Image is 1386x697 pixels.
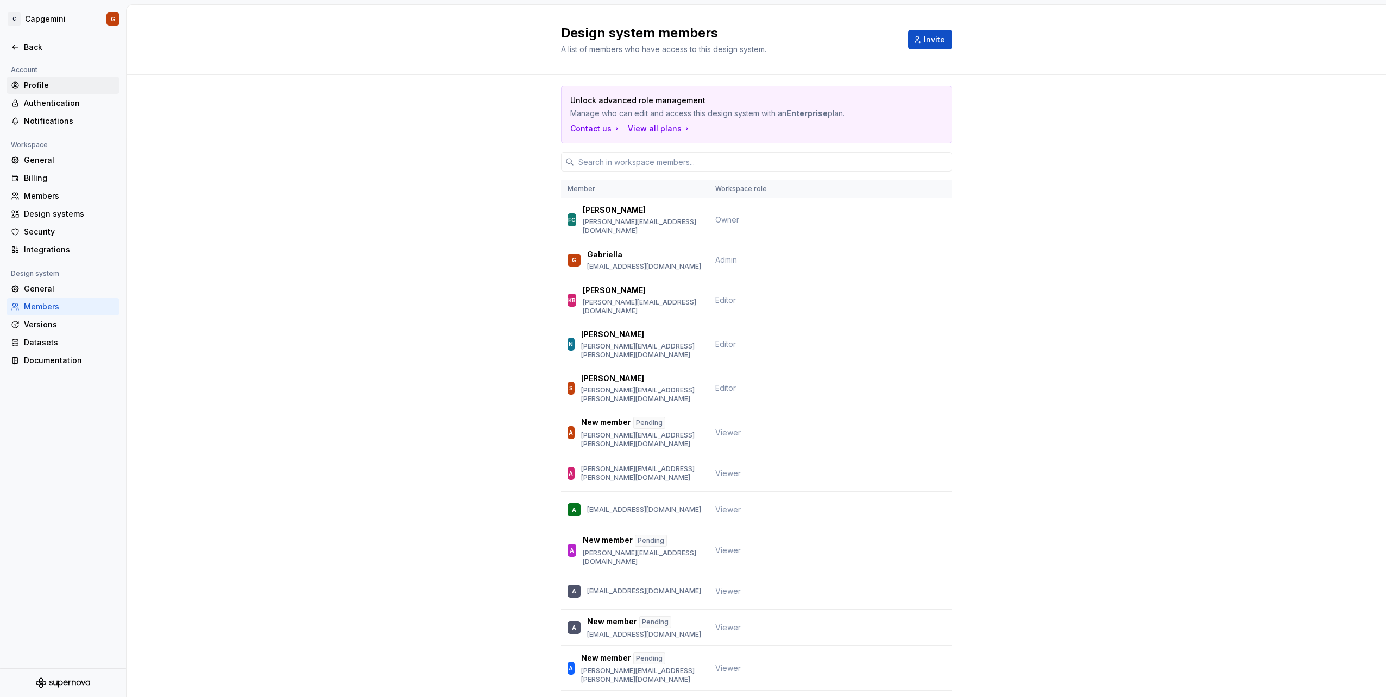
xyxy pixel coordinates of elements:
span: Viewer [715,428,741,437]
p: [PERSON_NAME] [583,205,646,216]
p: [PERSON_NAME] [581,373,644,384]
div: Members [24,301,115,312]
div: FC [568,214,576,225]
p: [PERSON_NAME][EMAIL_ADDRESS][PERSON_NAME][DOMAIN_NAME] [581,386,702,403]
div: Account [7,64,42,77]
span: Viewer [715,663,741,673]
div: C [8,12,21,26]
th: Member [561,180,709,198]
p: [EMAIL_ADDRESS][DOMAIN_NAME] [587,505,701,514]
div: A [570,545,574,556]
p: [EMAIL_ADDRESS][DOMAIN_NAME] [587,630,701,639]
div: Profile [24,80,115,91]
span: Viewer [715,505,741,514]
a: Versions [7,316,119,333]
div: KB [568,295,576,306]
h2: Design system members [561,24,895,42]
div: Billing [24,173,115,183]
a: General [7,151,119,169]
p: Manage who can edit and access this design system with an plan. [570,108,867,119]
div: Pending [633,417,665,429]
div: A [572,622,576,633]
a: Profile [7,77,119,94]
p: New member [583,535,633,547]
input: Search in workspace members... [574,152,952,172]
p: [PERSON_NAME] [583,285,646,296]
p: [PERSON_NAME][EMAIL_ADDRESS][DOMAIN_NAME] [583,549,702,566]
span: Editor [715,295,736,305]
a: Design systems [7,205,119,223]
button: Invite [908,30,952,49]
div: G [572,255,576,265]
div: Authentication [24,98,115,109]
p: [PERSON_NAME] [581,329,644,340]
div: Back [24,42,115,53]
div: Design systems [24,208,115,219]
span: Owner [715,215,739,224]
p: [PERSON_NAME][EMAIL_ADDRESS][PERSON_NAME][DOMAIN_NAME] [581,431,702,448]
p: [EMAIL_ADDRESS][DOMAIN_NAME] [587,262,701,271]
div: Pending [635,535,667,547]
div: A [569,468,573,479]
a: General [7,280,119,297]
p: [PERSON_NAME][EMAIL_ADDRESS][PERSON_NAME][DOMAIN_NAME] [581,342,702,359]
div: Members [24,191,115,201]
a: Notifications [7,112,119,130]
p: Unlock advanced role management [570,95,867,106]
div: Integrations [24,244,115,255]
div: N [569,339,573,350]
div: A [569,663,573,674]
button: CCapgeminiG [2,7,124,31]
a: Documentation [7,352,119,369]
p: Gabriella [587,249,622,260]
a: Integrations [7,241,119,258]
div: G [111,15,115,23]
div: S [569,383,573,394]
div: A [572,586,576,597]
span: A list of members who have access to this design system. [561,45,766,54]
div: General [24,155,115,166]
div: Documentation [24,355,115,366]
div: Notifications [24,116,115,126]
span: Viewer [715,546,741,555]
span: Editor [715,383,736,392]
p: [PERSON_NAME][EMAIL_ADDRESS][DOMAIN_NAME] [583,298,702,315]
a: Back [7,39,119,56]
a: Contact us [570,123,621,134]
div: Capgemini [25,14,66,24]
div: Workspace [7,138,52,151]
b: Enterprise [786,109,828,118]
div: A [569,427,573,438]
div: Pending [639,616,671,628]
p: [PERSON_NAME][EMAIL_ADDRESS][PERSON_NAME][DOMAIN_NAME] [581,465,702,482]
div: Design system [7,267,64,280]
th: Workspace role [709,180,782,198]
span: Editor [715,339,736,348]
div: Security [24,226,115,237]
div: Pending [633,652,665,664]
div: Datasets [24,337,115,348]
a: Billing [7,169,119,187]
span: Invite [924,34,945,45]
a: Members [7,298,119,315]
span: Viewer [715,623,741,632]
span: Viewer [715,468,741,478]
a: Members [7,187,119,205]
button: View all plans [628,123,691,134]
a: Datasets [7,334,119,351]
p: [PERSON_NAME][EMAIL_ADDRESS][DOMAIN_NAME] [583,218,702,235]
p: New member [581,417,631,429]
span: Viewer [715,586,741,595]
span: Admin [715,255,737,264]
div: General [24,283,115,294]
div: Versions [24,319,115,330]
p: [EMAIL_ADDRESS][DOMAIN_NAME] [587,587,701,595]
div: A [572,504,576,515]
svg: Supernova Logo [36,677,90,688]
p: New member [587,616,637,628]
a: Authentication [7,94,119,112]
p: [PERSON_NAME][EMAIL_ADDRESS][PERSON_NAME][DOMAIN_NAME] [581,667,702,684]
